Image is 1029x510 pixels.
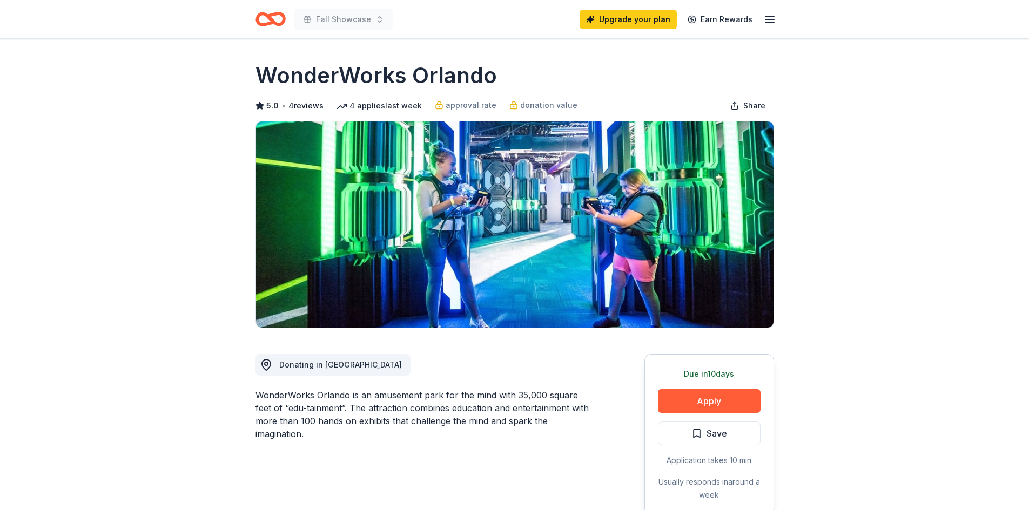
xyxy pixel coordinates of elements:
button: Share [722,95,774,117]
a: Earn Rewards [681,10,759,29]
h1: WonderWorks Orlando [255,60,497,91]
span: donation value [520,99,577,112]
a: donation value [509,99,577,112]
span: • [281,101,285,110]
div: Application takes 10 min [658,454,761,467]
div: 4 applies last week [337,99,422,112]
span: approval rate [446,99,496,112]
a: Home [255,6,286,32]
span: Donating in [GEOGRAPHIC_DATA] [279,360,402,369]
button: Apply [658,389,761,413]
div: Due in 10 days [658,368,761,380]
button: 4reviews [288,99,324,112]
div: WonderWorks Orlando is an amusement park for the mind with 35,000 square feet of “edu-tainment”. ... [255,389,593,440]
div: Usually responds in around a week [658,475,761,501]
span: Save [707,426,727,440]
span: 5.0 [266,99,279,112]
a: approval rate [435,99,496,112]
img: Image for WonderWorks Orlando [256,121,774,328]
button: Save [658,421,761,445]
span: Share [743,99,765,112]
a: Upgrade your plan [580,10,677,29]
button: Fall Showcase [294,9,393,30]
span: Fall Showcase [316,13,371,26]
